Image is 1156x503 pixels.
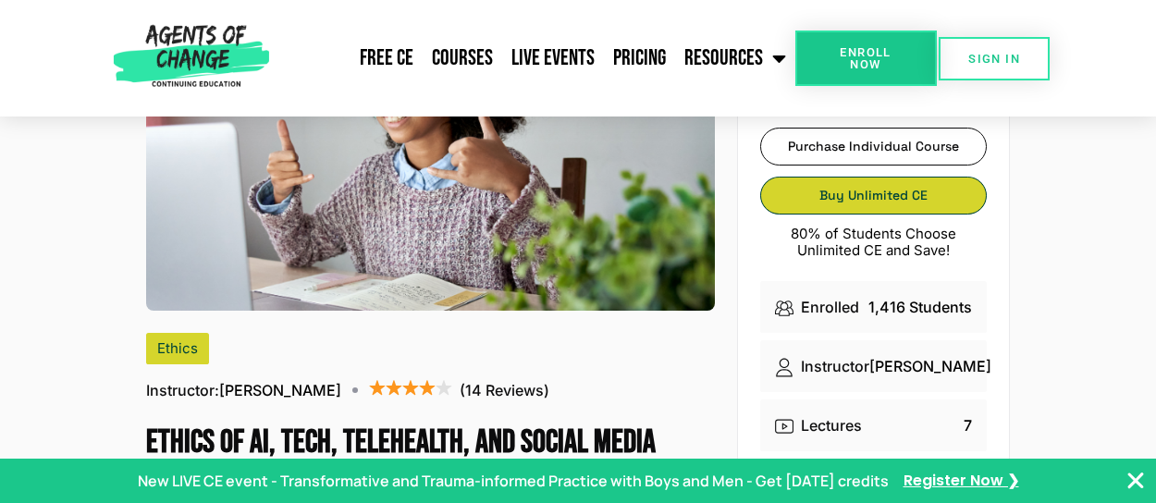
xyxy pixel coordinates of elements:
[801,414,862,436] p: Lectures
[801,355,869,377] p: Instructor
[423,35,502,81] a: Courses
[277,35,795,81] nav: Menu
[869,355,991,377] p: [PERSON_NAME]
[788,139,959,154] span: Purchase Individual Course
[146,423,714,462] h1: Ethics of AI, Tech, Telehealth, and Social Media (3 Ethics CE Credit)
[146,379,341,401] p: [PERSON_NAME]
[675,35,795,81] a: Resources
[760,177,987,215] a: Buy Unlimited CEBuy Unlimited CE
[502,35,604,81] a: Live Events
[146,333,209,364] div: Ethics
[760,128,987,166] a: Purchase Individual Course
[904,471,1019,491] a: Register Now ❯
[350,35,423,81] a: Free CE
[604,35,675,81] a: Pricing
[868,296,972,318] p: 1,416 Students
[138,470,889,492] p: New LIVE CE event - Transformative and Trauma-informed Practice with Boys and Men - Get [DATE] cr...
[795,31,937,86] a: Enroll Now
[964,414,972,436] p: 7
[825,46,907,70] span: Enroll Now
[968,53,1020,65] span: SIGN IN
[939,37,1050,80] a: SIGN IN
[801,296,859,318] p: Enrolled
[1125,470,1147,492] button: Close Banner
[760,226,987,259] p: 80% of Students Choose Unlimited CE and Save!
[146,379,219,401] span: Instructor:
[460,379,549,401] p: (14 Reviews)
[761,190,986,202] span: Buy Unlimited CE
